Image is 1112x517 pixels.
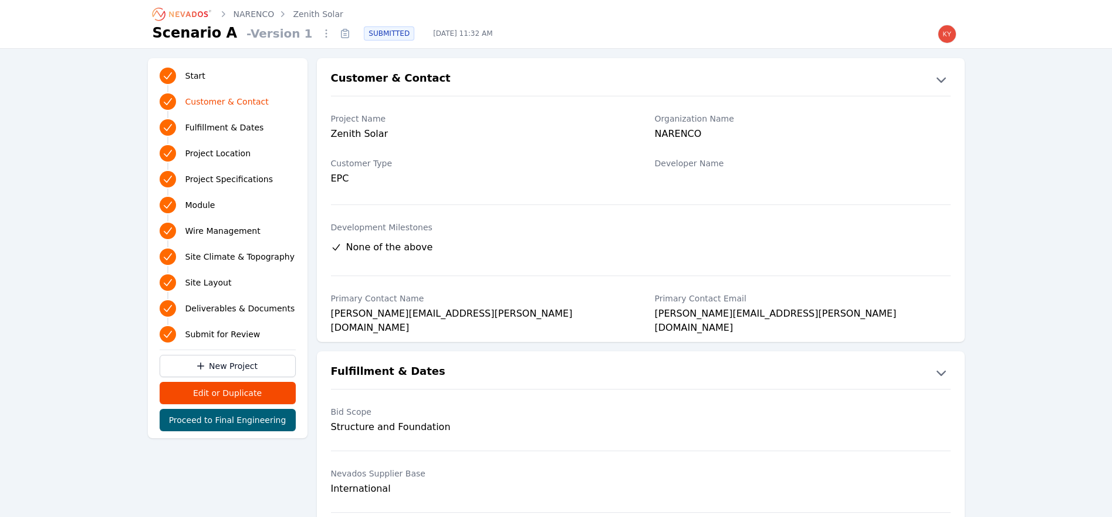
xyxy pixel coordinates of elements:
[185,328,261,340] span: Submit for Review
[331,221,951,233] label: Development Milestones
[160,355,296,377] a: New Project
[153,5,343,23] nav: Breadcrumb
[331,363,445,382] h2: Fulfillment & Dates
[364,26,414,41] div: SUBMITTED
[293,8,343,20] a: Zenith Solar
[185,96,269,108] span: Customer & Contact
[424,29,502,38] span: [DATE] 11:32 AM
[655,127,951,143] div: NARENCO
[185,70,205,82] span: Start
[153,23,238,42] h1: Scenario A
[331,307,627,323] div: [PERSON_NAME][EMAIL_ADDRESS][PERSON_NAME][DOMAIN_NAME]
[331,70,451,89] h2: Customer & Contact
[160,65,296,345] nav: Progress
[185,147,251,159] span: Project Location
[331,406,627,418] label: Bid Scope
[331,172,627,186] div: EPC
[331,482,627,496] div: International
[331,113,627,125] label: Project Name
[185,173,273,185] span: Project Specifications
[160,382,296,404] button: Edit or Duplicate
[331,127,627,143] div: Zenith Solar
[331,468,627,479] label: Nevados Supplier Base
[655,157,951,169] label: Developer Name
[185,251,295,263] span: Site Climate & Topography
[242,25,317,42] span: - Version 1
[331,420,627,434] div: Structure and Foundation
[317,70,965,89] button: Customer & Contact
[331,157,627,169] label: Customer Type
[346,240,433,254] span: None of the above
[185,277,232,288] span: Site Layout
[317,363,965,382] button: Fulfillment & Dates
[655,307,951,323] div: [PERSON_NAME][EMAIL_ADDRESS][PERSON_NAME][DOMAIN_NAME]
[655,113,951,125] label: Organization Name
[331,293,627,304] label: Primary Contact Name
[185,122,264,133] span: Fulfillment & Dates
[938,25,956,43] img: kyle.macdougall@nevados.solar
[234,8,275,20] a: NARENCO
[160,409,296,431] button: Proceed to Final Engineering
[655,293,951,304] label: Primary Contact Email
[185,225,261,237] span: Wire Management
[185,303,295,314] span: Deliverables & Documents
[185,199,215,211] span: Module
